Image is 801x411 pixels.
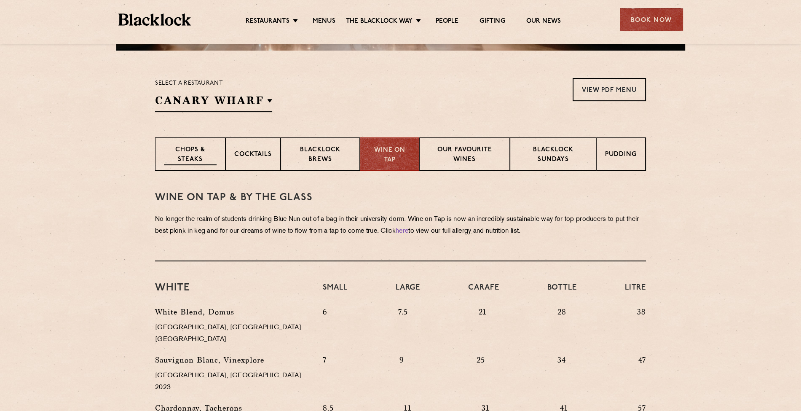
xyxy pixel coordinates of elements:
[155,322,310,346] p: [GEOGRAPHIC_DATA], [GEOGRAPHIC_DATA] [GEOGRAPHIC_DATA]
[155,214,646,237] p: No longer the realm of students drinking Blue Nun out of a bag in their university dorm. Wine on ...
[323,306,327,350] p: 6
[234,150,272,161] p: Cocktails
[398,306,407,350] p: 7.5
[313,17,335,27] a: Menus
[155,192,646,203] h3: WINE on tap & by the glass
[118,13,191,26] img: BL_Textured_Logo-footer-cropped.svg
[573,78,646,101] a: View PDF Menu
[346,17,413,27] a: The Blacklock Way
[323,354,327,398] p: 7
[477,354,485,398] p: 25
[369,146,410,165] p: Wine on Tap
[547,282,577,302] h4: Bottle
[620,8,683,31] div: Book Now
[637,306,646,350] p: 38
[526,17,561,27] a: Our News
[396,282,420,302] h4: Large
[625,282,646,302] h4: Litre
[155,93,272,112] h2: Canary Wharf
[396,228,408,234] a: here
[155,78,272,89] p: Select a restaurant
[164,145,217,165] p: Chops & Steaks
[557,354,566,398] p: 34
[519,145,587,165] p: Blacklock Sundays
[605,150,637,161] p: Pudding
[557,306,566,350] p: 28
[399,354,404,398] p: 9
[638,354,646,398] p: 47
[468,282,499,302] h4: Carafe
[155,354,310,366] p: Sauvignon Blanc, Vinexplore
[480,17,505,27] a: Gifting
[289,145,351,165] p: Blacklock Brews
[436,17,458,27] a: People
[323,282,347,302] h4: Small
[155,282,310,293] h3: White
[246,17,289,27] a: Restaurants
[479,306,487,350] p: 21
[155,306,310,318] p: White Blend, Domus
[428,145,501,165] p: Our favourite wines
[155,370,310,394] p: [GEOGRAPHIC_DATA], [GEOGRAPHIC_DATA] 2023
